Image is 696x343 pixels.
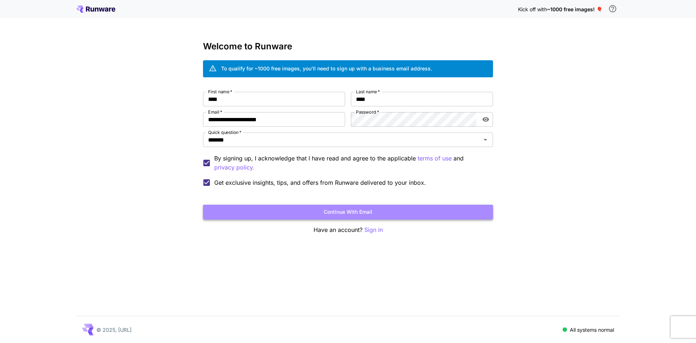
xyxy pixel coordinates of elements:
[96,326,132,334] p: © 2025, [URL]
[418,154,452,163] p: terms of use
[518,6,547,12] span: Kick off with
[208,89,232,95] label: First name
[203,41,493,52] h3: Welcome to Runware
[214,163,254,172] p: privacy policy.
[214,178,426,187] span: Get exclusive insights, tips, and offers from Runware delivered to your inbox.
[364,225,383,234] button: Sign in
[547,6,602,12] span: ~1000 free images! 🎈
[418,154,452,163] button: By signing up, I acknowledge that I have read and agree to the applicable and privacy policy.
[570,326,614,334] p: All systems normal
[480,135,490,145] button: Open
[214,154,487,172] p: By signing up, I acknowledge that I have read and agree to the applicable and
[221,65,432,72] div: To qualify for ~1000 free images, you’ll need to sign up with a business email address.
[356,109,379,115] label: Password
[208,109,222,115] label: Email
[479,113,492,126] button: toggle password visibility
[356,89,380,95] label: Last name
[214,163,254,172] button: By signing up, I acknowledge that I have read and agree to the applicable terms of use and
[203,225,493,234] p: Have an account?
[203,205,493,220] button: Continue with email
[605,1,620,16] button: In order to qualify for free credit, you need to sign up with a business email address and click ...
[208,129,241,135] label: Quick question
